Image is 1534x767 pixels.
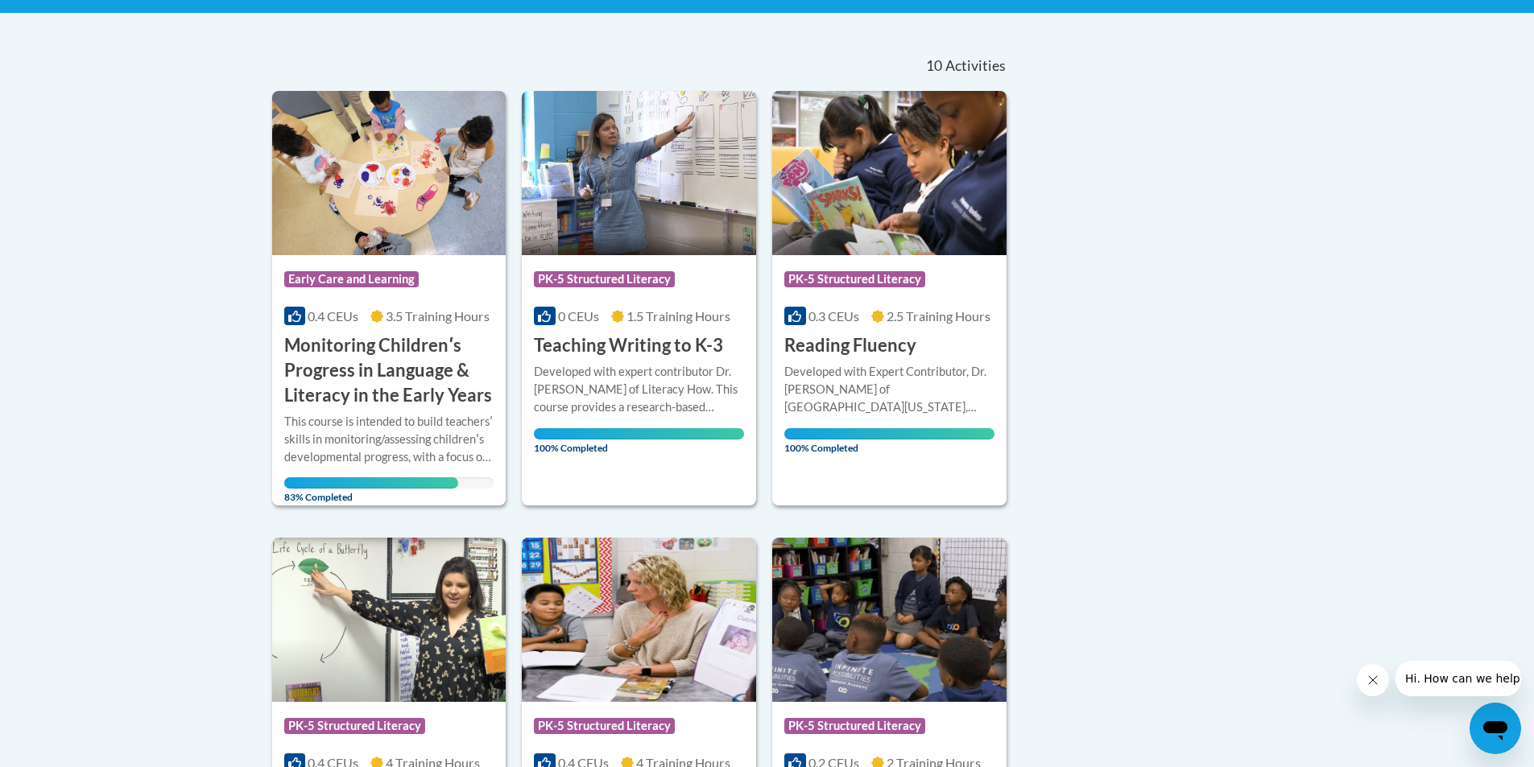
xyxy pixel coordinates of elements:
[945,57,1006,75] span: Activities
[784,271,925,287] span: PK-5 Structured Literacy
[534,428,744,454] span: 100% Completed
[808,308,859,324] span: 0.3 CEUs
[534,428,744,439] div: Your progress
[626,308,730,324] span: 1.5 Training Hours
[772,91,1007,255] img: Course Logo
[284,271,419,287] span: Early Care and Learning
[534,363,744,416] div: Developed with expert contributor Dr. [PERSON_NAME] of Literacy How. This course provides a resea...
[10,11,130,24] span: Hi. How can we help?
[284,477,459,503] span: 83% Completed
[522,538,756,702] img: Course Logo
[558,308,599,324] span: 0 CEUs
[1470,703,1521,754] iframe: Button to launch messaging window
[386,308,490,324] span: 3.5 Training Hours
[272,538,507,702] img: Course Logo
[926,57,942,75] span: 10
[284,718,425,734] span: PK-5 Structured Literacy
[534,333,723,358] h3: Teaching Writing to K-3
[308,308,358,324] span: 0.4 CEUs
[772,538,1007,702] img: Course Logo
[284,413,494,466] div: This course is intended to build teachersʹ skills in monitoring/assessing childrenʹs developmenta...
[1357,664,1389,696] iframe: Close message
[784,428,994,454] span: 100% Completed
[784,363,994,416] div: Developed with Expert Contributor, Dr. [PERSON_NAME] of [GEOGRAPHIC_DATA][US_STATE], [GEOGRAPHIC_...
[887,308,990,324] span: 2.5 Training Hours
[784,333,916,358] h3: Reading Fluency
[272,91,507,255] img: Course Logo
[784,428,994,439] div: Your progress
[284,333,494,407] h3: Monitoring Childrenʹs Progress in Language & Literacy in the Early Years
[772,91,1007,505] a: Course LogoPK-5 Structured Literacy0.3 CEUs2.5 Training Hours Reading FluencyDeveloped with Exper...
[522,91,756,505] a: Course LogoPK-5 Structured Literacy0 CEUs1.5 Training Hours Teaching Writing to K-3Developed with...
[784,718,925,734] span: PK-5 Structured Literacy
[1395,661,1521,696] iframe: Message from company
[534,271,675,287] span: PK-5 Structured Literacy
[534,718,675,734] span: PK-5 Structured Literacy
[522,91,756,255] img: Course Logo
[284,477,459,489] div: Your progress
[272,91,507,505] a: Course LogoEarly Care and Learning0.4 CEUs3.5 Training Hours Monitoring Childrenʹs Progress in La...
